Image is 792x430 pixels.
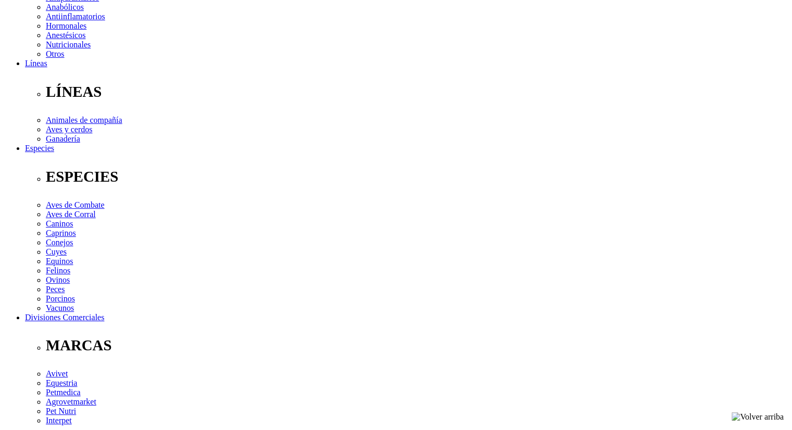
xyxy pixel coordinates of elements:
a: Peces [46,285,65,294]
a: Aves de Corral [46,210,96,219]
a: Hormonales [46,21,86,30]
a: Animales de compañía [46,116,122,124]
a: Porcinos [46,294,75,303]
p: MARCAS [46,337,788,354]
a: Felinos [46,266,70,275]
a: Anestésicos [46,31,85,40]
a: Conejos [46,238,73,247]
a: Aves y cerdos [46,125,92,134]
a: Antiinflamatorios [46,12,105,21]
a: Otros [46,49,65,58]
a: Aves de Combate [46,200,105,209]
a: Caprinos [46,229,76,237]
a: Líneas [25,59,47,68]
a: Vacunos [46,303,74,312]
img: Volver arriba [732,412,784,422]
a: Nutricionales [46,40,91,49]
iframe: Brevo live chat [5,317,180,425]
p: ESPECIES [46,168,788,185]
a: Divisiones Comerciales [25,313,104,322]
a: Cuyes [46,247,67,256]
a: Ovinos [46,275,70,284]
a: Equinos [46,257,73,265]
a: Anabólicos [46,3,84,11]
a: Especies [25,144,54,153]
a: Ganadería [46,134,80,143]
a: Caninos [46,219,73,228]
p: LÍNEAS [46,83,788,100]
